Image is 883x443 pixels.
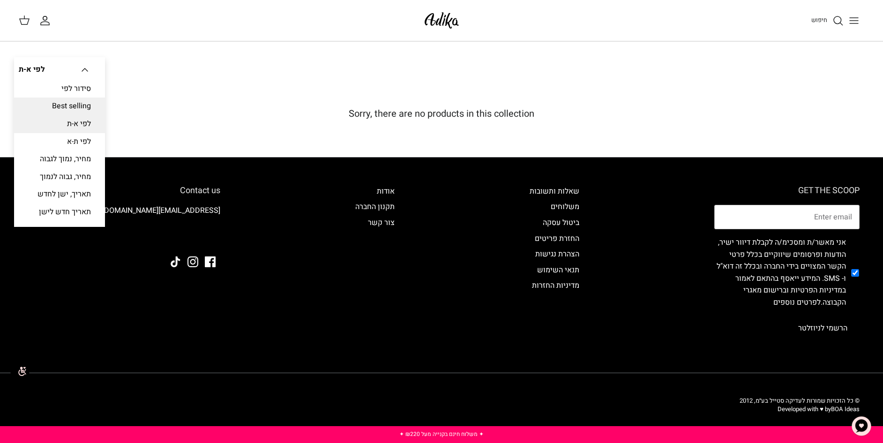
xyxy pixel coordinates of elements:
[844,10,864,31] button: Toggle menu
[355,201,395,212] a: תקנון החברה
[740,405,860,413] p: Developed with ♥ by
[811,15,827,24] span: חיפוש
[714,205,860,229] input: Email
[19,108,864,120] h5: Sorry, there are no products in this collection
[14,98,105,115] a: Best selling
[23,186,220,196] h6: Contact us
[847,412,876,440] button: צ'אט
[535,248,579,260] a: הצהרת נגישות
[551,201,579,212] a: משלוחים
[740,396,860,405] span: © כל הזכויות שמורות לעדיקה סטייל בע״מ, 2012
[831,405,860,413] a: BOA Ideas
[537,264,579,276] a: תנאי השימוש
[346,186,404,340] div: Secondary navigation
[205,256,216,267] a: Facebook
[786,316,860,340] button: הרשמי לניוזלטר
[14,168,105,186] a: מחיר, גבוה לנמוך
[14,80,105,98] a: סידור לפי
[39,15,54,26] a: החשבון שלי
[543,217,579,228] a: ביטול עסקה
[532,280,579,291] a: מדיניות החזרות
[14,133,105,151] a: לפי ת-א
[14,115,105,133] a: לפי א-ת
[377,186,395,197] a: אודות
[14,203,105,221] a: תאריך חדש לישן
[399,430,484,438] a: ✦ משלוח חינם בקנייה מעל ₪220 ✦
[714,186,860,196] h6: GET THE SCOOP
[195,231,220,243] img: Adika IL
[14,150,105,168] a: מחיר, נמוך לגבוה
[187,256,198,267] a: Instagram
[773,297,821,308] a: לפרטים נוספים
[811,15,844,26] a: חיפוש
[368,217,395,228] a: צור קשר
[102,205,220,216] a: [EMAIL_ADDRESS][DOMAIN_NAME]
[7,358,33,384] img: accessibility_icon02.svg
[19,60,90,80] button: לפי א-ת
[535,233,579,244] a: החזרת פריטים
[14,186,105,203] a: תאריך, ישן לחדש
[170,256,181,267] a: Tiktok
[19,64,45,75] span: לפי א-ת
[530,186,579,197] a: שאלות ותשובות
[714,237,846,309] label: אני מאשר/ת ומסכימ/ה לקבלת דיוור ישיר, הודעות ופרסומים שיווקיים בכלל פרטי הקשר המצויים בידי החברה ...
[422,9,462,31] img: Adika IL
[520,186,589,340] div: Secondary navigation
